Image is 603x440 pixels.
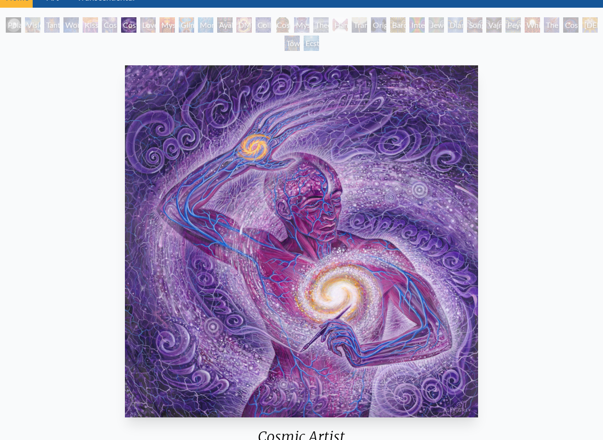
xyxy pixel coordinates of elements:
[332,17,348,33] div: Hands that See
[44,17,60,33] div: Tantra
[429,17,444,33] div: Jewel Being
[236,17,252,33] div: DMT - The Spirit Molecule
[525,17,540,33] div: White Light
[275,17,290,33] div: Cosmic [DEMOGRAPHIC_DATA]
[352,17,367,33] div: Transfiguration
[467,17,482,33] div: Song of Vajra Being
[140,17,156,33] div: Love is a Cosmic Force
[505,17,521,33] div: Peyote Being
[371,17,386,33] div: Original Face
[179,17,194,33] div: Glimpsing the Empyrean
[563,17,578,33] div: Cosmic Consciousness
[448,17,463,33] div: Diamond Being
[217,17,233,33] div: Ayahuasca Visitation
[304,36,319,51] div: Ecstasy
[102,17,117,33] div: Cosmic Creativity
[25,17,40,33] div: Visionary Origin of Language
[544,17,559,33] div: The Great Turn
[582,17,598,33] div: [DEMOGRAPHIC_DATA]
[160,17,175,33] div: Mysteriosa 2
[6,17,21,33] div: Polar Unity Spiral
[409,17,425,33] div: Interbeing
[390,17,406,33] div: Bardo Being
[294,17,309,33] div: Mystic Eye
[256,17,271,33] div: Collective Vision
[83,17,98,33] div: Kiss of the [MEDICAL_DATA]
[121,17,136,33] div: Cosmic Artist
[125,65,479,417] img: Cosmic-Artist-2014-Alex-Grey-watermarked.jpg
[63,17,79,33] div: Wonder
[313,17,329,33] div: Theologue
[284,36,300,51] div: Toward the One
[198,17,213,33] div: Monochord
[486,17,502,33] div: Vajra Being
